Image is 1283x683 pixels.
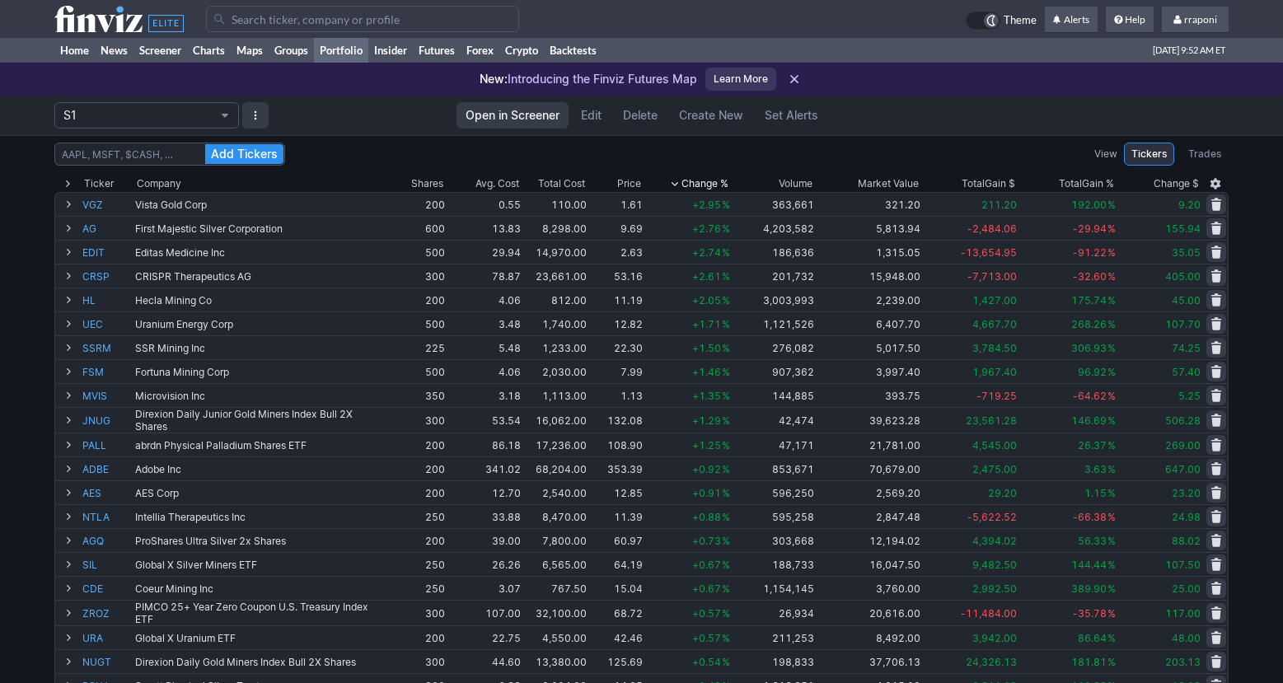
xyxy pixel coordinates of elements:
td: 12.70 [447,480,522,504]
span: 306.93 [1071,342,1107,354]
a: Groups [269,38,314,63]
td: 5,017.50 [816,335,922,359]
button: Portfolio [54,102,239,129]
span: % [1107,414,1116,427]
td: 17,236.00 [522,433,588,456]
div: Gain $ [962,175,1015,192]
span: 9,482.50 [972,559,1017,571]
div: Shares [411,175,443,192]
span: Set Alerts [765,107,818,124]
a: AES [82,481,132,504]
td: 12.85 [588,480,644,504]
span: 9.20 [1178,199,1201,211]
span: -29.94 [1073,222,1107,235]
div: Total Cost [538,175,585,192]
td: 1.13 [588,383,644,407]
span: Change % [681,175,728,192]
span: % [722,222,730,235]
span: 2,992.50 [972,582,1017,595]
td: 70,679.00 [816,456,922,480]
span: +1.25 [692,439,721,451]
span: 96.92 [1078,366,1107,378]
span: % [722,342,730,354]
span: % [722,414,730,427]
td: 341.02 [447,456,522,480]
span: Create New [679,107,743,124]
td: 39.00 [447,528,522,552]
span: +1.29 [692,414,721,427]
td: 596,250 [732,480,816,504]
td: 853,671 [732,456,816,480]
td: 200 [387,480,447,504]
td: 8,470.00 [522,504,588,528]
td: 110.00 [522,192,588,216]
a: Theme [966,12,1037,30]
td: 595,258 [732,504,816,528]
a: rraponi [1162,7,1229,33]
td: 188,733 [732,552,816,576]
span: % [1107,511,1116,523]
span: -719.25 [976,390,1017,402]
td: 12,194.02 [816,528,922,552]
a: Edit [572,102,611,129]
span: 24.98 [1172,511,1201,523]
td: 16,062.00 [522,407,588,433]
td: 5,813.94 [816,216,922,240]
td: 201,732 [732,264,816,288]
td: 53.54 [447,407,522,433]
span: +2.95 [692,199,721,211]
a: Create New [670,102,752,129]
a: CRSP [82,264,132,288]
button: Delete [614,102,667,129]
button: Add Tickers [205,144,283,164]
td: 108.90 [588,433,644,456]
span: 389.90 [1071,582,1107,595]
td: 250 [387,552,447,576]
span: +1.50 [692,342,721,354]
span: Market Value [858,175,919,192]
span: [DATE] 9:52 AM ET [1153,38,1225,63]
span: -2,484.06 [967,222,1017,235]
td: 1,233.00 [522,335,588,359]
div: Ticker [84,175,114,192]
a: News [95,38,133,63]
a: Alerts [1045,7,1098,33]
span: +2.74 [692,246,721,259]
span: % [1107,222,1116,235]
div: Vista Gold Corp [135,199,386,211]
a: Open in Screener [457,102,569,129]
a: Screener [133,38,187,63]
td: 250 [387,576,447,600]
td: 53.16 [588,264,644,288]
span: % [722,439,730,451]
span: 1,427.00 [972,294,1017,306]
span: % [1107,463,1116,475]
a: JNUG [82,408,132,433]
span: 25.00 [1172,582,1201,595]
span: 26.37 [1078,439,1107,451]
span: New: [480,72,508,86]
span: Edit [581,107,602,124]
span: -32.60 [1073,270,1107,283]
td: 300 [387,600,447,625]
td: 33.88 [447,504,522,528]
div: Intellia Therapeutics Inc [135,511,386,523]
a: Tickers [1124,143,1174,166]
a: FSM [82,360,132,383]
span: Add Tickers [211,146,278,162]
a: Portfolio [314,38,368,63]
span: 211.20 [981,199,1017,211]
div: Avg. Cost [475,175,519,192]
a: ADBE [82,457,132,480]
td: 363,661 [732,192,816,216]
td: 11.19 [588,288,644,311]
td: 5.48 [447,335,522,359]
td: 500 [387,240,447,264]
span: Trades [1188,146,1221,162]
span: +1.46 [692,366,721,378]
td: 4.06 [447,288,522,311]
td: 500 [387,311,447,335]
td: 1,315.05 [816,240,922,264]
div: Adobe Inc [135,463,386,475]
td: 250 [387,504,447,528]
